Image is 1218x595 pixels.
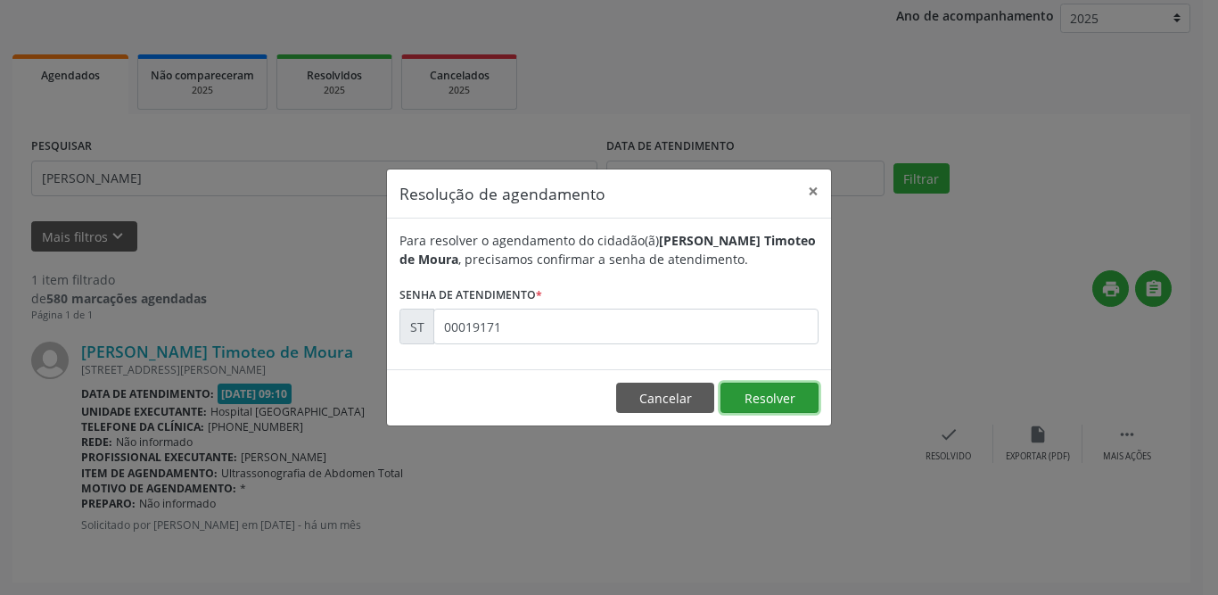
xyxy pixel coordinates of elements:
div: Para resolver o agendamento do cidadão(ã) , precisamos confirmar a senha de atendimento. [399,231,819,269]
label: Senha de atendimento [399,281,542,309]
div: ST [399,309,434,344]
button: Resolver [720,383,819,413]
button: Cancelar [616,383,714,413]
h5: Resolução de agendamento [399,182,605,205]
button: Close [795,169,831,213]
b: [PERSON_NAME] Timoteo de Moura [399,232,816,268]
